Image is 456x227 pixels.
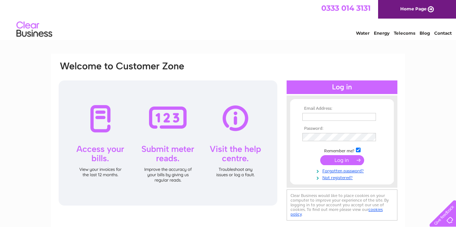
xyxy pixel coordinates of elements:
[60,4,397,35] div: Clear Business is a trading name of Verastar Limited (registered in [GEOGRAPHIC_DATA] No. 3667643...
[420,30,430,36] a: Blog
[356,30,370,36] a: Water
[320,155,364,165] input: Submit
[287,189,397,221] div: Clear Business would like to place cookies on your computer to improve your experience of the sit...
[394,30,415,36] a: Telecoms
[302,167,383,174] a: Forgotten password?
[374,30,390,36] a: Energy
[16,19,53,40] img: logo.png
[291,207,383,217] a: cookies policy
[301,106,383,111] th: Email Address:
[301,147,383,154] td: Remember me?
[301,126,383,131] th: Password:
[434,30,452,36] a: Contact
[302,174,383,181] a: Not registered?
[321,4,371,13] a: 0333 014 3131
